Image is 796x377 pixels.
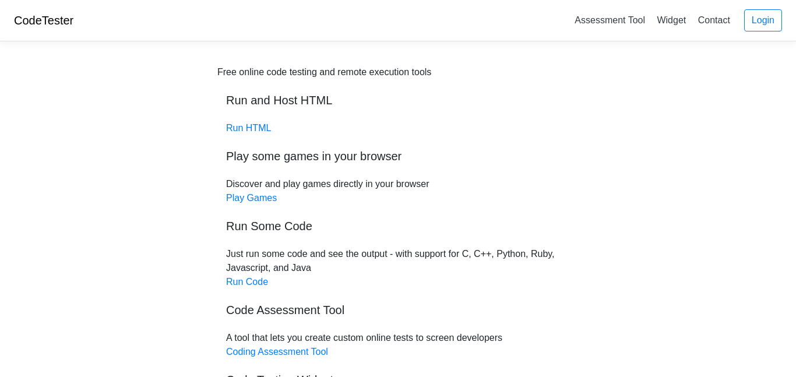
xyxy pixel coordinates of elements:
[652,10,691,30] a: Widget
[226,277,268,287] a: Run Code
[226,123,271,133] a: Run HTML
[226,219,570,233] h5: Run Some Code
[226,303,570,317] h5: Code Assessment Tool
[217,65,431,79] div: Free online code testing and remote execution tools
[693,10,735,30] a: Contact
[14,14,73,27] a: CodeTester
[226,347,328,357] a: Coding Assessment Tool
[226,193,277,203] a: Play Games
[226,93,570,107] h5: Run and Host HTML
[744,9,782,31] a: Login
[226,149,570,163] h5: Play some games in your browser
[570,10,650,30] a: Assessment Tool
